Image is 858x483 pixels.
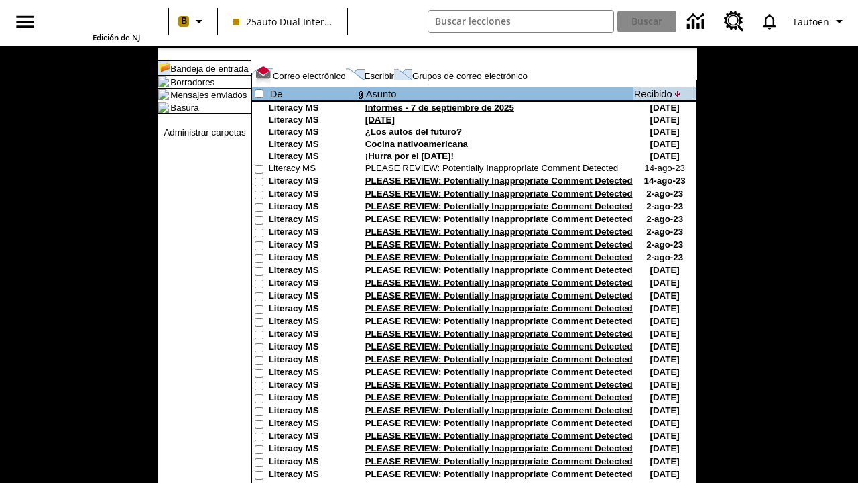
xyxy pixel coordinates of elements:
a: PLEASE REVIEW: Potentially Inappropriate Comment Detected [365,316,633,326]
nobr: [DATE] [650,103,680,113]
button: Abrir el menú lateral [5,2,45,42]
a: PLEASE REVIEW: Potentially Inappropriate Comment Detected [365,469,633,479]
td: Literacy MS [269,252,356,265]
a: PLEASE REVIEW: Potentially Inappropriate Comment Detected [365,189,633,199]
a: PLEASE REVIEW: Potentially Inappropriate Comment Detected [365,214,633,224]
a: ¿Los autos del futuro? [365,127,462,137]
a: PLEASE REVIEW: Potentially Inappropriate Comment Detected [365,265,633,275]
a: Correo electrónico [273,71,346,81]
td: Literacy MS [269,316,356,329]
td: Literacy MS [269,418,356,431]
td: Literacy MS [269,103,356,115]
img: attach file [357,88,365,100]
td: Literacy MS [269,214,356,227]
nobr: [DATE] [650,443,680,453]
td: Literacy MS [269,176,356,189]
span: 25auto Dual International [233,15,332,29]
td: Literacy MS [269,354,356,367]
a: Borradores [170,77,214,87]
nobr: 2-ago-23 [646,227,683,237]
nobr: [DATE] [650,303,680,313]
div: Portada [53,4,140,42]
nobr: [DATE] [650,115,680,125]
a: Notificaciones [752,4,787,39]
input: Buscar campo [428,11,613,32]
nobr: [DATE] [650,418,680,428]
nobr: 14-ago-23 [644,176,686,186]
a: Escribir [365,71,394,81]
a: PLEASE REVIEW: Potentially Inappropriate Comment Detected [365,354,633,364]
nobr: [DATE] [650,469,680,479]
nobr: 14-ago-23 [644,163,685,173]
nobr: [DATE] [650,278,680,288]
a: PLEASE REVIEW: Potentially Inappropriate Comment Detected [365,367,633,377]
a: Administrar carpetas [164,127,245,138]
a: PLEASE REVIEW: Potentially Inappropriate Comment Detected [365,201,633,211]
td: Literacy MS [269,278,356,290]
nobr: [DATE] [650,341,680,352]
a: PLEASE REVIEW: Potentially Inappropriate Comment Detected [365,380,633,390]
a: Informes - 7 de septiembre de 2025 [365,103,514,113]
a: Basura [170,103,198,113]
td: Literacy MS [269,201,356,214]
td: Literacy MS [269,189,356,201]
td: Literacy MS [269,380,356,392]
a: Grupos de correo electrónico [412,71,528,81]
nobr: 2-ago-23 [646,189,683,199]
td: Literacy MS [269,151,356,163]
span: Tautoen [792,15,829,29]
td: Literacy MS [269,265,356,278]
td: Literacy MS [269,303,356,316]
a: De [270,89,283,99]
td: Literacy MS [269,469,356,482]
td: Literacy MS [269,139,356,151]
td: Literacy MS [269,329,356,341]
a: PLEASE REVIEW: Potentially Inappropriate Comment Detected [365,329,633,339]
a: PLEASE REVIEW: Potentially Inappropriate Comment Detected [365,163,619,173]
td: Literacy MS [269,443,356,456]
nobr: [DATE] [650,139,680,149]
a: PLEASE REVIEW: Potentially Inappropriate Comment Detected [365,418,633,428]
nobr: 2-ago-23 [646,214,683,224]
a: PLEASE REVIEW: Potentially Inappropriate Comment Detected [365,278,633,288]
td: Literacy MS [269,127,356,139]
nobr: [DATE] [650,354,680,364]
a: Centro de información [679,3,716,40]
td: Literacy MS [269,392,356,405]
span: B [181,13,187,30]
td: Literacy MS [269,367,356,380]
a: Cocina nativoamericana [365,139,468,149]
td: Literacy MS [269,341,356,354]
a: PLEASE REVIEW: Potentially Inappropriate Comment Detected [365,176,633,186]
td: Literacy MS [269,115,356,127]
td: Literacy MS [269,431,356,443]
a: [DATE] [365,115,395,125]
a: PLEASE REVIEW: Potentially Inappropriate Comment Detected [365,303,633,313]
a: Mensajes enviados [170,90,247,100]
a: PLEASE REVIEW: Potentially Inappropriate Comment Detected [365,405,633,415]
nobr: [DATE] [650,151,680,161]
a: Recibido [634,89,672,99]
img: arrow_down.gif [675,91,681,97]
a: PLEASE REVIEW: Potentially Inappropriate Comment Detected [365,443,633,453]
nobr: [DATE] [650,405,680,415]
nobr: [DATE] [650,265,680,275]
button: Boost El color de la clase es melocotón. Cambiar el color de la clase. [173,9,212,34]
a: PLEASE REVIEW: Potentially Inappropriate Comment Detected [365,456,633,466]
td: Literacy MS [269,227,356,239]
img: folder_icon.gif [158,76,169,87]
a: PLEASE REVIEW: Potentially Inappropriate Comment Detected [365,341,633,352]
a: ¡Hurra por el [DATE]! [365,151,454,161]
nobr: [DATE] [650,316,680,326]
nobr: [DATE] [650,329,680,339]
a: PLEASE REVIEW: Potentially Inappropriate Comment Detected [365,431,633,441]
td: Literacy MS [269,456,356,469]
a: PLEASE REVIEW: Potentially Inappropriate Comment Detected [365,239,633,250]
nobr: [DATE] [650,127,680,137]
a: PLEASE REVIEW: Potentially Inappropriate Comment Detected [365,227,633,237]
nobr: [DATE] [650,380,680,390]
button: Perfil/Configuración [787,9,853,34]
nobr: 2-ago-23 [646,252,683,262]
a: PLEASE REVIEW: Potentially Inappropriate Comment Detected [365,290,633,301]
span: Edición de NJ [93,32,140,42]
